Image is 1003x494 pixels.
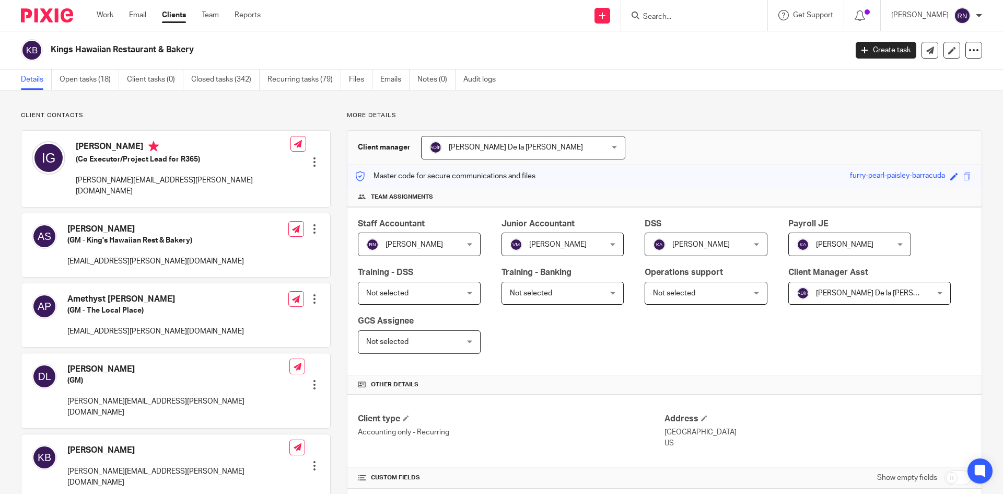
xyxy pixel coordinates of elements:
[877,473,937,483] label: Show empty fields
[32,445,57,470] img: svg%3E
[347,111,982,120] p: More details
[67,305,244,316] h5: (GM - The Local Place)
[202,10,219,20] a: Team
[797,287,809,300] img: svg%3E
[653,290,695,297] span: Not selected
[510,238,522,251] img: svg%3E
[417,70,456,90] a: Notes (0)
[664,413,971,424] h4: Address
[267,70,341,90] a: Recurring tasks (79)
[358,268,413,277] span: Training - DSS
[67,224,244,235] h4: [PERSON_NAME]
[76,141,290,154] h4: [PERSON_NAME]
[529,241,587,248] span: [PERSON_NAME]
[67,256,244,267] p: [EMAIL_ADDRESS][PERSON_NAME][DOMAIN_NAME]
[67,294,244,305] h4: Amethyst [PERSON_NAME]
[32,294,57,319] img: svg%3E
[76,154,290,165] h5: (Co Executor/Project Lead for R365)
[797,238,809,251] img: svg%3E
[67,235,244,246] h5: (GM - King's Hawaiian Rest & Bakery)
[449,144,583,151] span: [PERSON_NAME] De la [PERSON_NAME]
[349,70,372,90] a: Files
[645,220,661,228] span: DSS
[672,241,730,248] span: [PERSON_NAME]
[856,42,916,59] a: Create task
[162,10,186,20] a: Clients
[358,142,411,153] h3: Client manager
[358,413,664,424] h4: Client type
[51,44,682,55] h2: Kings Hawaiian Restaurant & Bakery
[816,241,873,248] span: [PERSON_NAME]
[67,445,289,456] h4: [PERSON_NAME]
[380,70,410,90] a: Emails
[97,10,113,20] a: Work
[788,220,829,228] span: Payroll JE
[501,268,572,277] span: Training - Banking
[32,364,57,389] img: svg%3E
[358,220,425,228] span: Staff Accountant
[21,111,331,120] p: Client contacts
[67,364,289,375] h4: [PERSON_NAME]
[76,175,290,197] p: [PERSON_NAME][EMAIL_ADDRESS][PERSON_NAME][DOMAIN_NAME]
[67,466,289,488] p: [PERSON_NAME][EMAIL_ADDRESS][PERSON_NAME][DOMAIN_NAME]
[32,224,57,249] img: svg%3E
[954,7,971,24] img: svg%3E
[816,290,950,297] span: [PERSON_NAME] De la [PERSON_NAME]
[850,170,945,182] div: furry-pearl-paisley-barracuda
[358,474,664,482] h4: CUSTOM FIELDS
[21,8,73,22] img: Pixie
[21,39,43,61] img: svg%3E
[642,13,736,22] input: Search
[501,220,575,228] span: Junior Accountant
[191,70,260,90] a: Closed tasks (342)
[463,70,504,90] a: Audit logs
[358,317,414,325] span: GCS Assignee
[371,381,418,389] span: Other details
[235,10,261,20] a: Reports
[129,10,146,20] a: Email
[386,241,443,248] span: [PERSON_NAME]
[645,268,723,277] span: Operations support
[21,70,52,90] a: Details
[67,375,289,386] h5: (GM)
[355,171,535,181] p: Master code for secure communications and files
[366,338,409,346] span: Not selected
[60,70,119,90] a: Open tasks (18)
[429,141,442,154] img: svg%3E
[67,326,244,337] p: [EMAIL_ADDRESS][PERSON_NAME][DOMAIN_NAME]
[664,427,971,438] p: [GEOGRAPHIC_DATA]
[788,268,868,277] span: Client Manager Asst
[793,12,833,19] span: Get Support
[148,141,159,152] i: Primary
[32,141,65,175] img: svg%3E
[366,238,379,251] img: svg%3E
[67,396,289,418] p: [PERSON_NAME][EMAIL_ADDRESS][PERSON_NAME][DOMAIN_NAME]
[653,238,666,251] img: svg%3E
[366,290,409,297] span: Not selected
[664,438,971,449] p: US
[510,290,552,297] span: Not selected
[358,427,664,438] p: Accounting only - Recurring
[371,193,433,201] span: Team assignments
[891,10,949,20] p: [PERSON_NAME]
[127,70,183,90] a: Client tasks (0)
